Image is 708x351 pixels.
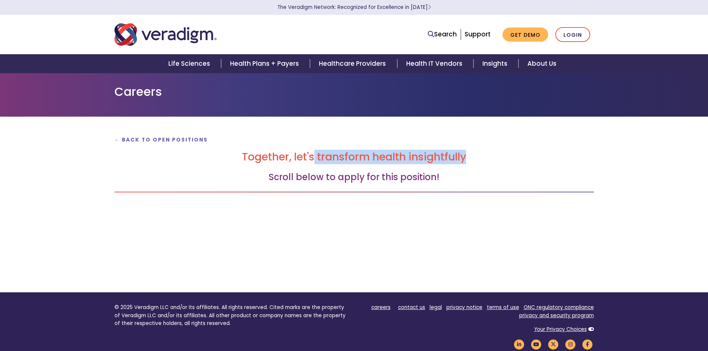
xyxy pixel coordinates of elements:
[465,30,491,39] a: Support
[473,54,518,73] a: Insights
[428,29,457,39] a: Search
[114,136,208,143] a: ← Back to Open Positions
[221,54,310,73] a: Health Plans + Payers
[581,341,594,348] a: Veradigm Facebook Link
[397,54,473,73] a: Health IT Vendors
[277,4,431,11] a: The Veradigm Network: Recognized for Excellence in [DATE]Learn More
[114,172,594,183] h3: Scroll below to apply for this position!
[371,304,391,311] a: careers
[513,341,526,348] a: Veradigm LinkedIn Link
[555,27,590,42] a: Login
[428,4,431,11] span: Learn More
[502,27,548,42] a: Get Demo
[564,341,577,348] a: Veradigm Instagram Link
[534,326,587,333] a: Your Privacy Choices
[114,22,217,47] img: Veradigm logo
[519,312,594,319] a: privacy and security program
[530,341,543,348] a: Veradigm YouTube Link
[524,304,594,311] a: ONC regulatory compliance
[547,341,560,348] a: Veradigm Twitter Link
[518,54,565,73] a: About Us
[159,54,221,73] a: Life Sciences
[398,304,425,311] a: contact us
[114,303,349,328] p: © 2025 Veradigm LLC and/or its affiliates. All rights reserved. Cited marks are the property of V...
[310,54,397,73] a: Healthcare Providers
[114,85,594,99] h1: Careers
[114,151,594,163] h2: Together, let's transform health insightfully
[487,304,519,311] a: terms of use
[446,304,482,311] a: privacy notice
[430,304,442,311] a: legal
